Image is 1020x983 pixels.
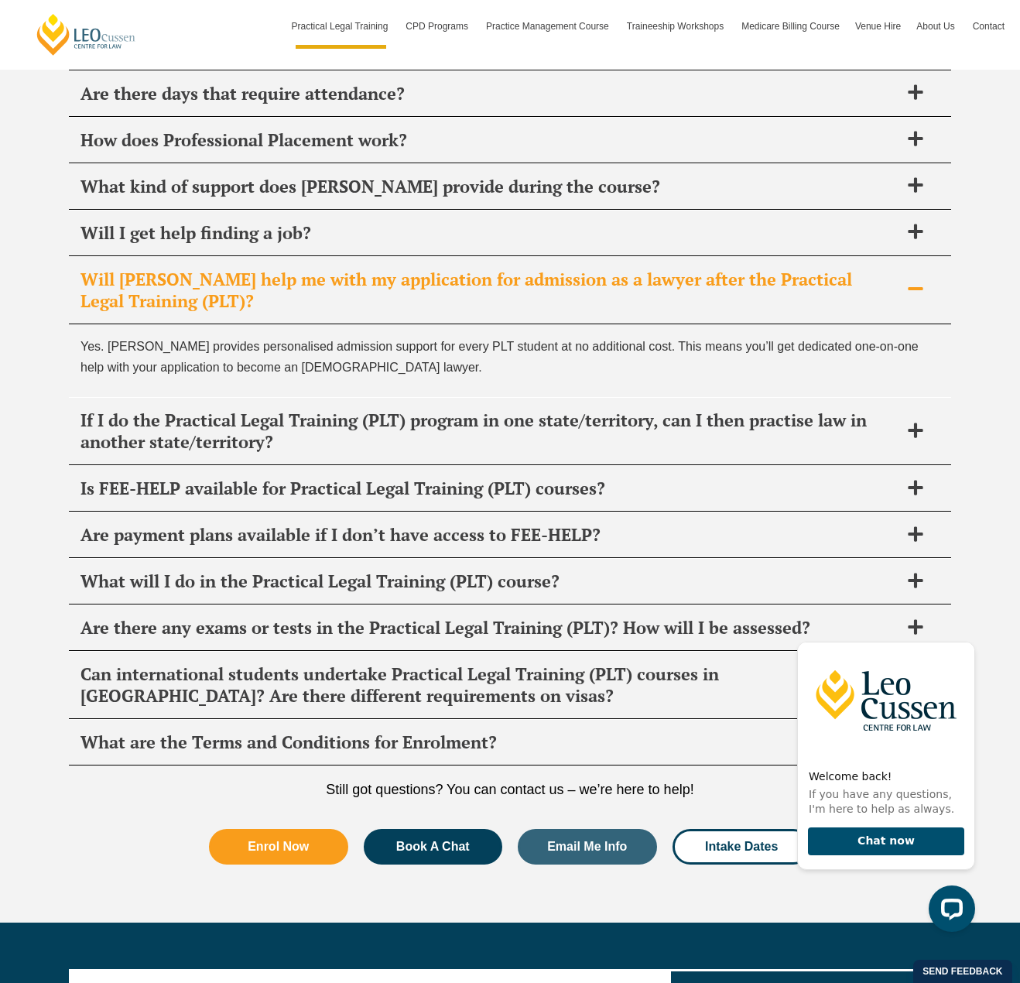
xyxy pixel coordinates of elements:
[518,829,657,865] a: Email Me Info
[209,829,348,865] a: Enrol Now
[80,269,899,312] h2: Will [PERSON_NAME] help me with my application for admission as a lawyer after the Practical Lega...
[248,841,309,853] span: Enrol Now
[35,12,138,57] a: [PERSON_NAME] Centre for Law
[80,129,899,151] h2: How does Professional Placement work?
[80,524,899,546] h2: Are payment plans available if I don’t have access to FEE-HELP?
[673,829,812,865] a: Intake Dates
[619,4,734,49] a: Traineeship Workshops
[69,781,951,798] p: Still got questions? You can contact us – we’re here to help!
[80,222,899,244] h2: Will I get help finding a job?
[80,409,899,453] h2: If I do the Practical Legal Training (PLT) program in one state/territory, can I then practise la...
[396,841,470,853] span: Book A Chat
[478,4,619,49] a: Practice Management Course
[734,4,847,49] a: Medicare Billing Course
[80,340,919,374] span: Yes. [PERSON_NAME] provides personalised admission support for every PLT student at no additional...
[80,570,899,592] h2: What will I do in the Practical Legal Training (PLT) course?
[705,841,778,853] span: Intake Dates
[547,841,627,853] span: Email Me Info
[398,4,478,49] a: CPD Programs
[80,617,899,639] h2: Are there any exams or tests in the Practical Legal Training (PLT)? How will I be assessed?
[909,4,964,49] a: About Us
[284,4,399,49] a: Practical Legal Training
[80,663,899,707] h2: Can international students undertake Practical Legal Training (PLT) courses in [GEOGRAPHIC_DATA]?...
[80,176,899,197] h2: What kind of support does [PERSON_NAME] provide during the course?
[80,731,899,753] h2: What are the Terms and Conditions for Enrolment?
[80,478,899,499] h2: Is FEE-HELP available for Practical Legal Training (PLT) courses?
[785,614,981,944] iframe: LiveChat chat widget
[847,4,909,49] a: Venue Hire
[965,4,1012,49] a: Contact
[80,83,899,104] h2: Are there days that require attendance?
[364,829,503,865] a: Book A Chat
